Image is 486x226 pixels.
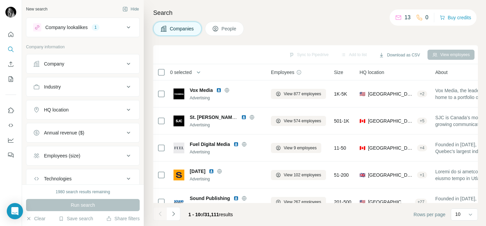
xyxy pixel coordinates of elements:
[271,197,326,207] button: View 267 employees
[209,169,214,174] img: LinkedIn logo
[190,122,263,128] div: Advertising
[170,69,192,76] span: 0 selected
[368,91,414,97] span: [GEOGRAPHIC_DATA], [US_STATE]
[44,106,69,113] div: HQ location
[414,211,445,218] span: Rows per page
[271,116,326,126] button: View 574 employees
[56,189,110,195] div: 1980 search results remaining
[360,91,365,97] span: 🇺🇸
[44,175,72,182] div: Technologies
[190,176,263,182] div: Advertising
[167,207,180,221] button: Navigate to next page
[5,104,16,117] button: Use Surfe on LinkedIn
[360,172,365,178] span: 🇬🇧
[26,215,45,222] button: Clear
[7,203,23,219] div: Open Intercom Messenger
[417,118,427,124] div: + 5
[173,116,184,126] img: Logo of St. Joseph Communications
[417,145,427,151] div: + 4
[44,129,84,136] div: Annual revenue ($)
[190,149,263,155] div: Advertising
[222,25,237,32] span: People
[44,60,64,67] div: Company
[334,172,349,178] span: 51-200
[334,91,347,97] span: 1K-5K
[173,197,184,207] img: Logo of Sound Publishing
[284,118,321,124] span: View 574 employees
[415,199,427,205] div: + 27
[173,143,184,153] img: Logo of Fuel Digital Media
[190,203,263,209] div: Publishing
[417,91,427,97] div: + 2
[216,87,222,93] img: LinkedIn logo
[5,149,16,161] button: Feedback
[5,58,16,70] button: Enrich CSV
[271,89,326,99] button: View 877 employees
[106,215,140,222] button: Share filters
[173,170,184,180] img: Logo of Sunday
[26,171,139,187] button: Technologies
[271,69,294,76] span: Employees
[190,141,230,148] span: Fuel Digital Media
[425,14,429,22] p: 0
[118,4,144,14] button: Hide
[284,199,321,205] span: View 267 employees
[5,119,16,131] button: Use Surfe API
[360,69,384,76] span: HQ location
[271,170,326,180] button: View 102 employees
[205,212,219,217] span: 31,111
[45,24,88,31] div: Company lookalikes
[26,6,47,12] div: New search
[26,148,139,164] button: Employees (size)
[188,212,201,217] span: 1 - 10
[5,73,16,85] button: My lists
[26,79,139,95] button: Industry
[190,115,277,120] span: St. [PERSON_NAME] Communications
[440,13,471,22] button: Buy credits
[284,145,317,151] span: View 9 employees
[241,115,247,120] img: LinkedIn logo
[26,102,139,118] button: HQ location
[5,28,16,41] button: Quick start
[334,69,343,76] span: Size
[455,211,461,218] p: 10
[435,69,448,76] span: About
[233,196,239,201] img: LinkedIn logo
[334,118,349,124] span: 501-1K
[360,199,365,205] span: 🇺🇸
[190,95,263,101] div: Advertising
[173,89,184,99] img: Logo of Vox Media
[59,215,93,222] button: Save search
[334,199,351,205] span: 201-500
[284,91,321,97] span: View 877 employees
[284,172,321,178] span: View 102 employees
[190,168,205,175] span: [DATE]
[368,199,412,205] span: [GEOGRAPHIC_DATA], [US_STATE]
[190,87,213,94] span: Vox Media
[368,145,414,151] span: [GEOGRAPHIC_DATA], [GEOGRAPHIC_DATA]
[26,44,140,50] p: Company information
[374,50,424,60] button: Download as CSV
[26,125,139,141] button: Annual revenue ($)
[360,145,365,151] span: 🇨🇦
[360,118,365,124] span: 🇨🇦
[5,134,16,146] button: Dashboard
[5,43,16,55] button: Search
[153,8,478,18] h4: Search
[404,14,411,22] p: 13
[368,172,414,178] span: [GEOGRAPHIC_DATA], [GEOGRAPHIC_DATA], [GEOGRAPHIC_DATA]
[170,25,194,32] span: Companies
[26,19,139,35] button: Company lookalikes1
[5,7,16,18] img: Avatar
[190,195,230,202] span: Sound Publishing
[44,152,80,159] div: Employees (size)
[92,24,99,30] div: 1
[188,212,233,217] span: results
[233,142,239,147] img: LinkedIn logo
[26,56,139,72] button: Company
[271,143,321,153] button: View 9 employees
[417,172,427,178] div: + 1
[201,212,205,217] span: of
[368,118,414,124] span: [GEOGRAPHIC_DATA], [GEOGRAPHIC_DATA]
[44,83,61,90] div: Industry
